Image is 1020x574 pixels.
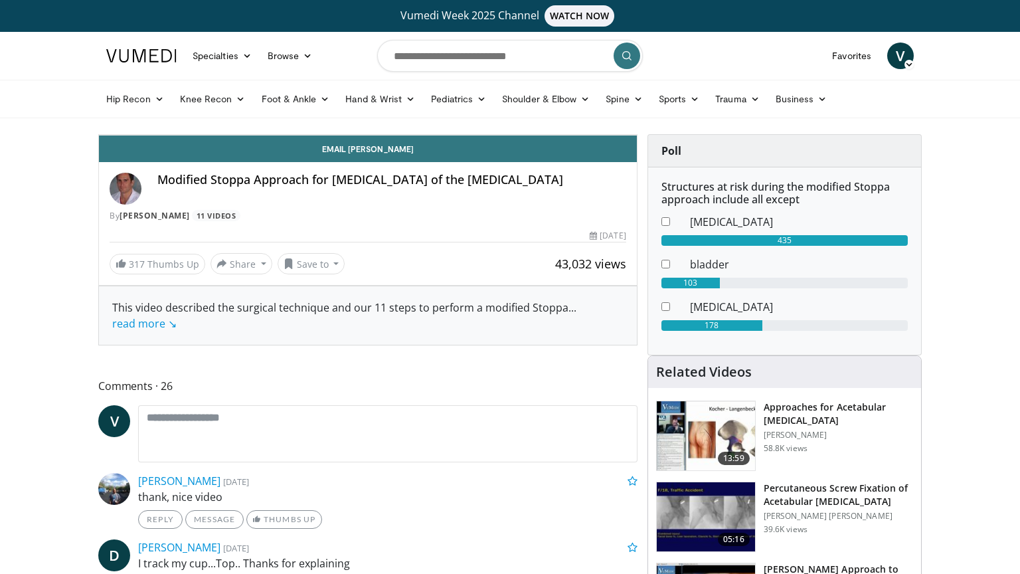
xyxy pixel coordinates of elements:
[223,542,249,554] small: [DATE]
[764,511,913,522] p: [PERSON_NAME] [PERSON_NAME]
[768,86,835,112] a: Business
[661,320,762,331] div: 178
[120,210,190,221] a: [PERSON_NAME]
[824,43,879,69] a: Favorites
[99,136,637,162] a: Email [PERSON_NAME]
[254,86,338,112] a: Foot & Ankle
[887,43,914,69] a: V
[185,510,244,529] a: Message
[98,377,637,395] span: Comments 26
[680,256,918,272] dd: bladder
[764,430,913,440] p: [PERSON_NAME]
[106,49,177,62] img: VuMedi Logo
[718,533,750,546] span: 05:16
[657,401,755,470] img: 289877_0000_1.png.150x105_q85_crop-smart_upscale.jpg
[651,86,708,112] a: Sports
[590,230,626,242] div: [DATE]
[98,473,130,505] img: Avatar
[108,5,912,27] a: Vumedi Week 2025 ChannelWATCH NOW
[661,278,720,288] div: 103
[246,510,321,529] a: Thumbs Up
[112,300,624,332] div: This video described the surgical technique and our 11 steps to perform a modified Stoppa
[260,43,321,69] a: Browse
[110,173,141,205] img: Avatar
[129,258,145,270] span: 317
[661,143,681,158] strong: Poll
[707,86,768,112] a: Trauma
[494,86,598,112] a: Shoulder & Elbow
[764,524,807,535] p: 39.6K views
[661,181,908,206] h6: Structures at risk during the modified Stoppa approach include all except
[211,253,272,274] button: Share
[138,555,637,571] p: I track my cup...Top.. Thanks for explaining
[377,40,643,72] input: Search topics, interventions
[718,452,750,465] span: 13:59
[110,210,626,222] div: By
[764,443,807,454] p: 58.8K views
[98,86,172,112] a: Hip Recon
[98,539,130,571] a: D
[656,482,913,552] a: 05:16 Percutaneous Screw Fixation of Acetabular [MEDICAL_DATA] [PERSON_NAME] [PERSON_NAME] 39.6K ...
[112,316,177,331] a: read more ↘
[157,173,626,187] h4: Modified Stoppa Approach for [MEDICAL_DATA] of the [MEDICAL_DATA]
[337,86,423,112] a: Hand & Wrist
[185,43,260,69] a: Specialties
[764,401,913,427] h3: Approaches for Acetabular [MEDICAL_DATA]
[278,253,345,274] button: Save to
[223,476,249,488] small: [DATE]
[661,235,908,246] div: 435
[192,210,240,221] a: 11 Videos
[555,256,626,272] span: 43,032 views
[172,86,254,112] a: Knee Recon
[138,474,220,488] a: [PERSON_NAME]
[545,5,615,27] span: WATCH NOW
[657,482,755,551] img: 134112_0000_1.png.150x105_q85_crop-smart_upscale.jpg
[110,254,205,274] a: 317 Thumbs Up
[98,405,130,437] a: V
[656,401,913,471] a: 13:59 Approaches for Acetabular [MEDICAL_DATA] [PERSON_NAME] 58.8K views
[656,364,752,380] h4: Related Videos
[598,86,650,112] a: Spine
[138,540,220,555] a: [PERSON_NAME]
[680,299,918,315] dd: [MEDICAL_DATA]
[680,214,918,230] dd: [MEDICAL_DATA]
[99,135,637,136] video-js: Video Player
[423,86,494,112] a: Pediatrics
[138,489,637,505] p: thank, nice video
[138,510,183,529] a: Reply
[764,482,913,508] h3: Percutaneous Screw Fixation of Acetabular [MEDICAL_DATA]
